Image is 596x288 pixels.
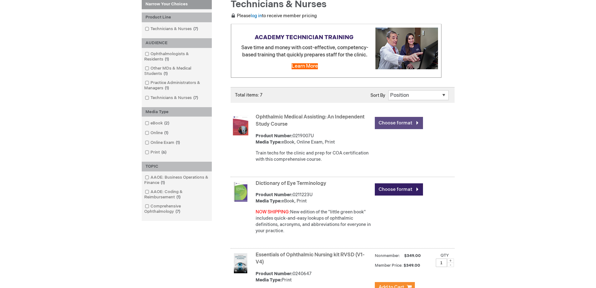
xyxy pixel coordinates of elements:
[143,149,169,155] a: Print6
[256,114,364,127] a: Ophthalmic Medical Assisting: An Independent Study Course
[256,209,372,234] div: New edition of the "little green book" includes quick-and-easy lookups of ophthalmic definitions,...
[436,259,447,267] input: Qty
[256,271,293,276] strong: Product Number:
[404,263,421,268] span: $349.00
[143,203,210,215] a: Comprehensive Ophthalmology7
[256,139,282,145] strong: Media Type:
[235,92,262,98] span: Total items: 7
[403,253,422,258] span: $349.00
[292,63,318,69] a: Learn More
[375,183,423,196] a: Choose format
[175,195,182,200] span: 1
[143,175,210,186] a: AAOE: Business Operations & Finance1
[256,192,372,204] div: 0211223U eBook, Print
[142,13,212,22] div: Product Line
[163,130,170,135] span: 1
[143,95,201,101] a: Technicians & Nurses7
[143,65,210,77] a: Other MDs & Medical Students1
[231,182,251,202] img: Dictionary of Eye Terminology
[375,263,403,268] strong: Member Price:
[375,28,438,69] img: Explore cost-effective Academy technician training programs
[142,162,212,171] div: TOPIC
[256,150,372,163] div: Train techs for the clinic and prep for COA certification with this comprehensive course.
[143,140,182,146] a: Online Exam1
[174,209,182,214] span: 7
[375,117,423,129] a: Choose format
[255,34,354,41] strong: ACADEMY TECHNICIAN TRAINING
[143,130,171,136] a: Online1
[163,86,171,91] span: 1
[370,93,385,98] label: Sort By
[142,38,212,48] div: AUDIENCE
[143,80,210,91] a: Practice Administrators & Managers1
[256,181,326,186] a: Dictionary of Eye Terminology
[256,277,282,283] strong: Media Type:
[256,252,364,265] a: Essentials of Ophthalmic Nursing kit RVSD (V1-V4)
[231,253,251,273] img: Essentials of Ophthalmic Nursing kit RVSD (V1-V4)
[234,45,438,59] p: Save time and money with cost-effective, competency-based training that quickly prepares staff fo...
[143,26,201,32] a: Technicians & Nurses7
[256,271,372,283] div: 0240647 Print
[256,198,282,204] strong: Media Type:
[256,133,293,139] strong: Product Number:
[256,209,290,215] font: NOW SHIPPING:
[143,189,210,200] a: AAOE: Coding & Reimbursement1
[174,140,181,145] span: 1
[162,71,169,76] span: 1
[160,150,168,155] span: 6
[231,13,317,18] span: Please to receive member pricing
[163,121,171,126] span: 2
[192,95,200,100] span: 7
[163,57,171,62] span: 1
[142,107,212,117] div: Media Type
[231,115,251,135] img: Ophthalmic Medical Assisting: An Independent Study Course
[159,180,166,185] span: 1
[256,192,293,197] strong: Product Number:
[375,252,400,260] strong: Nonmember:
[256,133,372,145] div: 0219007U eBook, Online Exam, Print
[251,13,262,18] a: log in
[192,26,200,31] span: 7
[143,51,210,62] a: Ophthalmologists & Residents1
[143,120,172,126] a: eBook2
[441,253,449,258] label: Qty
